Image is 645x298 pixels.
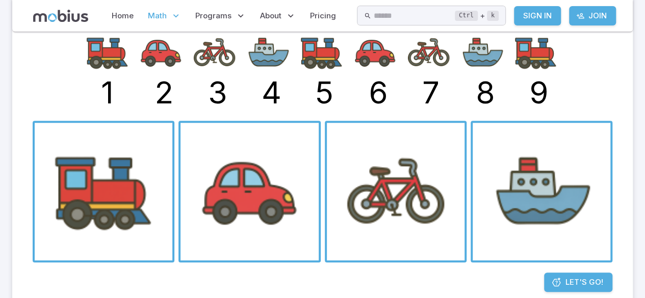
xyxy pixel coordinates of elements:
[514,6,561,25] a: Sign In
[369,74,388,111] text: 6
[260,10,281,21] span: About
[487,11,499,21] kbd: k
[569,6,616,25] a: Join
[109,4,137,28] a: Home
[154,74,173,111] text: 2
[529,74,549,111] text: 9
[455,10,499,22] div: +
[148,10,167,21] span: Math
[476,74,495,111] text: 8
[315,74,333,111] text: 5
[307,4,339,28] a: Pricing
[101,74,114,111] text: 1
[565,277,603,288] span: Let's Go!
[544,273,612,292] a: Let's Go!
[208,74,227,111] text: 3
[195,10,231,21] span: Programs
[422,74,440,111] text: 7
[455,11,478,21] kbd: Ctrl
[262,74,281,111] text: 4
